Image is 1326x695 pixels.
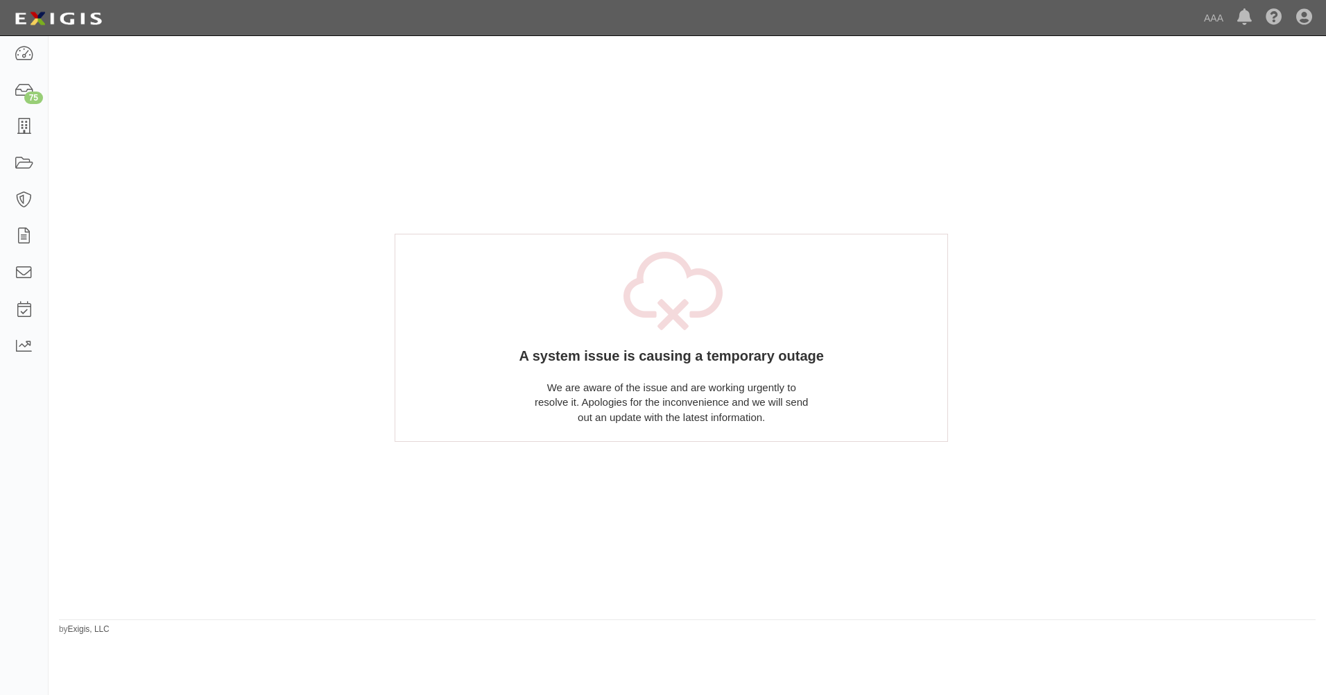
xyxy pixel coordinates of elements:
img: error-99af6e33410e882544790350259f06ada0ecf1cd689d232dc6049cda049a9ca7.png [615,248,727,332]
a: Exigis, LLC [68,624,110,634]
a: AAA [1197,4,1230,32]
img: logo-5460c22ac91f19d4615b14bd174203de0afe785f0fc80cf4dbbc73dc1793850b.png [10,6,106,31]
div: A system issue is causing a temporary outage [395,346,947,366]
small: by [59,624,110,635]
div: We are aware of the issue and are working urgently to resolve it. Apologies for the inconvenience... [533,380,809,424]
i: Help Center - Complianz [1266,10,1282,26]
div: 75 [24,92,43,104]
